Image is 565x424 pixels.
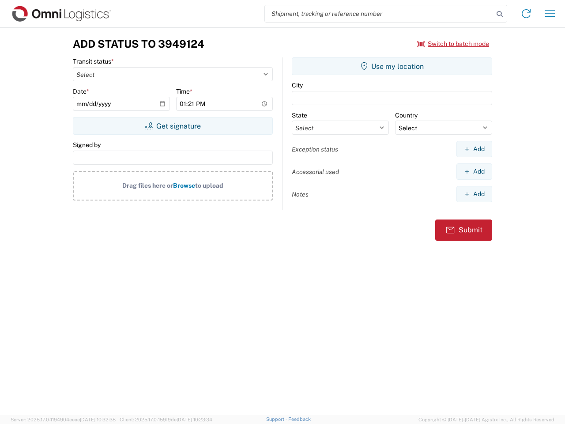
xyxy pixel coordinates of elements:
[195,182,223,189] span: to upload
[73,57,114,65] label: Transit status
[120,417,212,422] span: Client: 2025.17.0-159f9de
[288,416,311,422] a: Feedback
[122,182,173,189] span: Drag files here or
[73,141,101,149] label: Signed by
[292,81,303,89] label: City
[292,190,309,198] label: Notes
[73,87,89,95] label: Date
[73,38,204,50] h3: Add Status to 3949124
[292,145,338,153] label: Exception status
[292,111,307,119] label: State
[266,416,288,422] a: Support
[265,5,493,22] input: Shipment, tracking or reference number
[80,417,116,422] span: [DATE] 10:32:38
[176,87,192,95] label: Time
[73,117,273,135] button: Get signature
[395,111,418,119] label: Country
[173,182,195,189] span: Browse
[417,37,489,51] button: Switch to batch mode
[456,141,492,157] button: Add
[456,163,492,180] button: Add
[11,417,116,422] span: Server: 2025.17.0-1194904eeae
[456,186,492,202] button: Add
[435,220,492,241] button: Submit
[292,57,492,75] button: Use my location
[177,417,212,422] span: [DATE] 10:23:34
[292,168,339,176] label: Accessorial used
[418,416,554,424] span: Copyright © [DATE]-[DATE] Agistix Inc., All Rights Reserved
